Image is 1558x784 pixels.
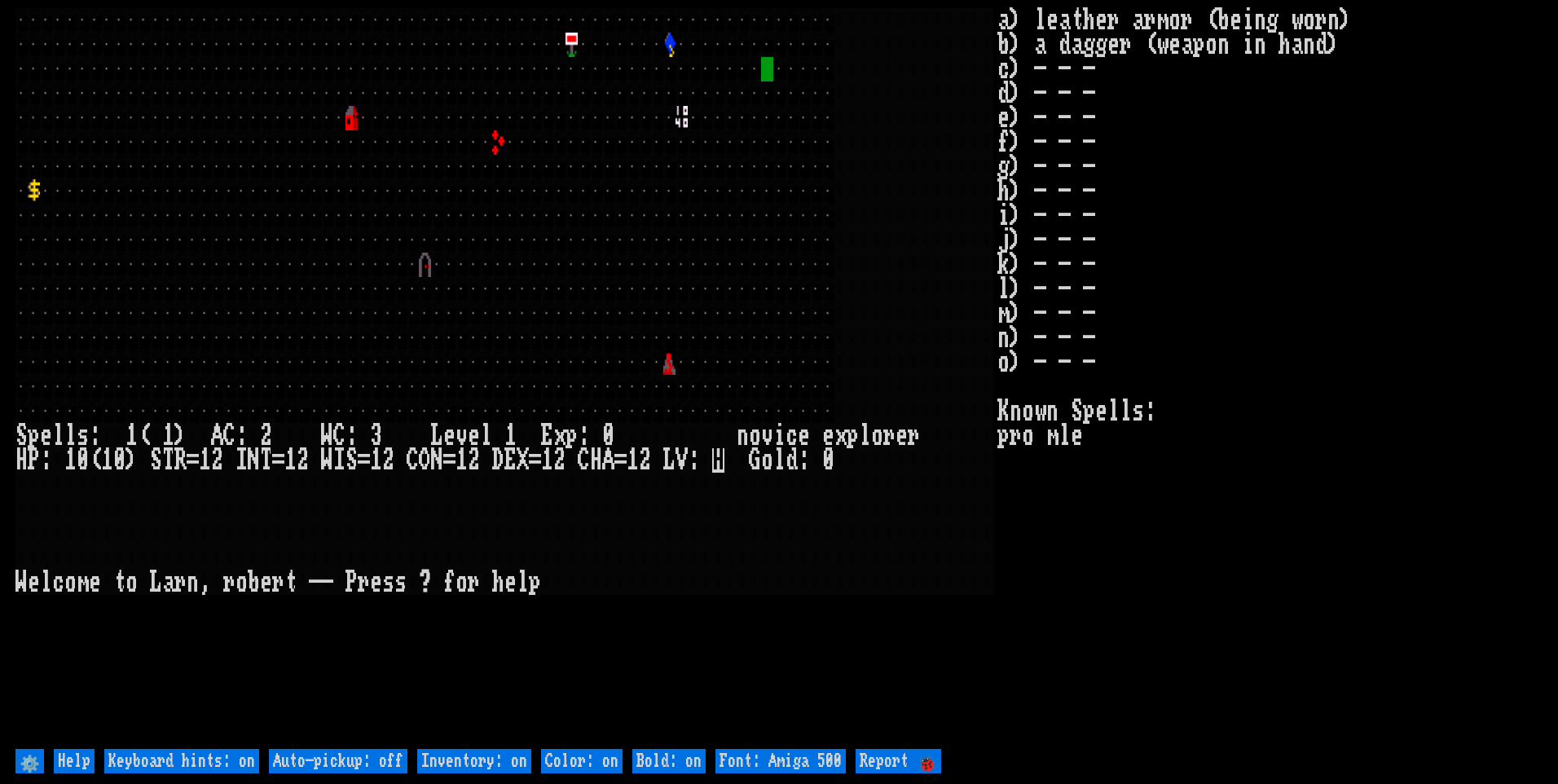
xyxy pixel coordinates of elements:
[138,424,150,448] div: (
[235,424,248,448] div: :
[77,448,89,473] div: 0
[162,424,174,448] div: 1
[358,570,370,595] div: r
[333,448,345,473] div: I
[162,448,174,473] div: T
[162,570,174,595] div: a
[761,448,773,473] div: o
[578,448,590,473] div: C
[248,448,260,473] div: N
[54,749,95,773] input: Help
[269,749,407,773] input: Auto-pickup: off
[517,570,529,595] div: l
[688,448,700,473] div: :
[553,448,566,473] div: 2
[822,424,834,448] div: e
[284,448,297,473] div: 1
[174,570,187,595] div: r
[896,424,908,448] div: e
[358,448,370,473] div: =
[89,448,101,473] div: (
[468,448,480,473] div: 2
[859,424,871,448] div: l
[786,448,798,473] div: d
[443,424,456,448] div: e
[492,448,504,473] div: D
[590,448,602,473] div: H
[737,424,749,448] div: n
[786,424,798,448] div: c
[761,424,773,448] div: v
[211,448,223,473] div: 2
[443,570,456,595] div: f
[187,570,199,595] div: n
[174,424,187,448] div: )
[541,448,553,473] div: 1
[284,570,297,595] div: t
[64,448,77,473] div: 1
[504,448,517,473] div: E
[89,424,101,448] div: :
[529,570,541,595] div: p
[89,570,101,595] div: e
[431,448,443,473] div: N
[749,448,761,473] div: G
[40,424,52,448] div: e
[468,570,480,595] div: r
[333,424,345,448] div: C
[223,570,235,595] div: r
[798,448,810,473] div: :
[77,570,89,595] div: m
[997,8,1543,745] stats: a) leather armor (being worn) b) a dagger (weapon in hand) c) - - - d) - - - e) - - - f) - - - g)...
[715,749,846,773] input: Font: Amiga 500
[566,424,578,448] div: p
[345,424,358,448] div: :
[541,424,553,448] div: E
[419,448,431,473] div: O
[28,424,40,448] div: p
[113,570,125,595] div: t
[199,570,211,595] div: ,
[627,448,639,473] div: 1
[211,424,223,448] div: A
[15,749,44,773] input: ⚙️
[443,448,456,473] div: =
[104,749,259,773] input: Keyboard hints: on
[382,448,394,473] div: 2
[370,424,382,448] div: 3
[235,570,248,595] div: o
[492,570,504,595] div: h
[504,424,517,448] div: 1
[504,570,517,595] div: e
[345,448,358,473] div: S
[529,448,541,473] div: =
[125,424,138,448] div: 1
[272,448,284,473] div: =
[150,448,162,473] div: S
[908,424,920,448] div: r
[602,424,614,448] div: 0
[77,424,89,448] div: s
[431,424,443,448] div: L
[456,424,468,448] div: v
[468,424,480,448] div: e
[199,448,211,473] div: 1
[417,749,531,773] input: Inventory: on
[517,448,529,473] div: X
[260,424,272,448] div: 2
[64,424,77,448] div: l
[712,448,724,473] mark: H
[309,570,321,595] div: -
[798,424,810,448] div: e
[541,749,623,773] input: Color: on
[856,749,941,773] input: Report 🐞
[321,424,333,448] div: W
[187,448,199,473] div: =
[113,448,125,473] div: 0
[456,570,468,595] div: o
[260,448,272,473] div: T
[639,448,651,473] div: 2
[125,448,138,473] div: )
[602,448,614,473] div: A
[248,570,260,595] div: b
